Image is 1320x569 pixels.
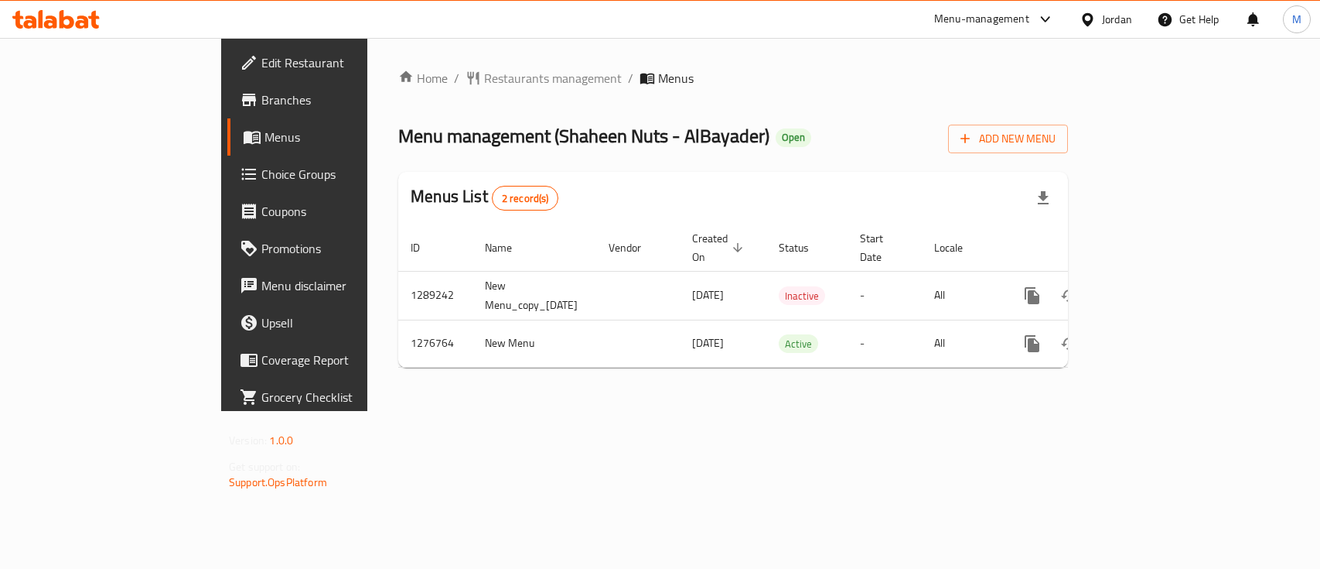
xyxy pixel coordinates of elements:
span: Active [779,335,818,353]
li: / [454,69,459,87]
div: Open [776,129,811,147]
a: Promotions [227,230,442,267]
span: Grocery Checklist [261,388,429,406]
span: Inactive [779,287,825,305]
td: - [848,271,922,320]
td: All [922,271,1001,320]
button: Add New Menu [948,125,1068,153]
span: [DATE] [692,285,724,305]
a: Edit Restaurant [227,44,442,81]
h2: Menus List [411,185,558,211]
span: Choice Groups [261,165,429,183]
div: Active [779,334,818,353]
li: / [628,69,633,87]
span: Vendor [609,238,661,257]
a: Restaurants management [466,69,622,87]
button: more [1014,325,1051,362]
span: Promotions [261,239,429,258]
table: enhanced table [398,225,1175,368]
span: Add New Menu [960,129,1056,149]
span: Menus [264,128,429,146]
button: more [1014,277,1051,314]
nav: breadcrumb [398,69,1068,87]
span: ID [411,238,440,257]
span: [DATE] [692,333,724,353]
td: New Menu [472,320,596,367]
a: Support.OpsPlatform [229,472,327,492]
button: Change Status [1051,325,1088,362]
div: Menu-management [934,10,1029,29]
td: All [922,320,1001,367]
div: Jordan [1102,11,1132,28]
a: Coverage Report [227,341,442,379]
span: Branches [261,91,429,109]
a: Coupons [227,193,442,230]
span: Locale [934,238,983,257]
td: - [848,320,922,367]
a: Menu disclaimer [227,267,442,304]
span: 1.0.0 [269,430,293,451]
span: Restaurants management [484,69,622,87]
a: Branches [227,81,442,118]
span: Edit Restaurant [261,53,429,72]
button: Change Status [1051,277,1088,314]
span: M [1292,11,1301,28]
a: Grocery Checklist [227,379,442,416]
span: Start Date [860,229,903,266]
th: Actions [1001,225,1175,272]
div: Export file [1025,180,1062,217]
span: Get support on: [229,457,300,477]
span: Coupons [261,202,429,221]
div: Inactive [779,286,825,305]
a: Upsell [227,304,442,341]
span: Menu disclaimer [261,276,429,295]
div: Total records count [492,186,559,211]
span: Name [485,238,532,257]
span: Open [776,131,811,144]
span: Created On [692,229,748,266]
span: Menu management ( Shaheen Nuts - AlBayader ) [398,118,769,153]
span: Menus [658,69,694,87]
span: Version: [229,430,267,451]
td: New Menu_copy_[DATE] [472,271,596,320]
span: 2 record(s) [493,191,558,206]
a: Menus [227,118,442,156]
a: Choice Groups [227,156,442,193]
span: Upsell [261,314,429,332]
span: Coverage Report [261,351,429,369]
span: Status [779,238,829,257]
